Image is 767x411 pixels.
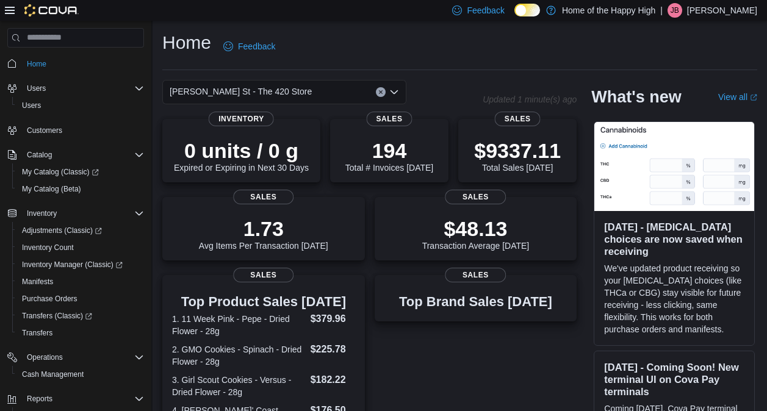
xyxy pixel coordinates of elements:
span: Catalog [27,150,52,160]
dt: 3. Girl Scout Cookies - Versus - Dried Flower - 28g [172,374,306,398]
button: Operations [2,349,149,366]
div: Expired or Expiring in Next 30 Days [174,138,309,173]
a: Home [22,57,51,71]
span: Sales [445,268,506,282]
span: Inventory Manager (Classic) [22,260,123,270]
span: Purchase Orders [22,294,77,304]
button: Cash Management [12,366,149,383]
span: My Catalog (Beta) [22,184,81,194]
span: Transfers (Classic) [17,309,144,323]
a: My Catalog (Classic) [17,165,104,179]
dd: $225.78 [311,342,355,357]
button: Home [2,55,149,73]
span: Transfers [22,328,52,338]
span: Customers [27,126,62,135]
button: Catalog [22,148,57,162]
span: Users [17,98,144,113]
span: Operations [22,350,144,365]
dt: 1. 11 Week Pink - Pepe - Dried Flower - 28g [172,313,306,337]
span: Inventory [22,206,144,221]
span: My Catalog (Beta) [17,182,144,196]
span: [PERSON_NAME] St - The 420 Store [170,84,312,99]
button: Users [22,81,51,96]
span: Sales [495,112,541,126]
span: Users [22,81,144,96]
h3: [DATE] - [MEDICAL_DATA] choices are now saved when receiving [604,221,744,257]
span: Sales [445,190,506,204]
span: Transfers (Classic) [22,311,92,321]
button: Catalog [2,146,149,163]
button: Inventory [22,206,62,221]
a: Manifests [17,274,58,289]
span: Inventory [27,209,57,218]
span: My Catalog (Classic) [22,167,99,177]
p: 194 [345,138,433,163]
a: Transfers (Classic) [12,307,149,324]
span: Inventory Count [17,240,144,255]
span: JB [671,3,679,18]
p: Home of the Happy High [562,3,655,18]
span: Cash Management [17,367,144,382]
span: Feedback [238,40,275,52]
button: Open list of options [389,87,399,97]
button: My Catalog (Beta) [12,180,149,198]
div: Avg Items Per Transaction [DATE] [199,216,328,251]
span: Sales [367,112,412,126]
span: Dark Mode [514,16,515,17]
span: Adjustments (Classic) [17,223,144,238]
a: Inventory Count [17,240,79,255]
button: Clear input [376,87,386,97]
p: $9337.11 [474,138,561,163]
span: Reports [22,391,144,406]
h2: What's new [591,87,681,107]
a: Feedback [218,34,280,59]
p: [PERSON_NAME] [687,3,757,18]
span: Users [27,84,46,93]
span: Feedback [467,4,504,16]
span: Adjustments (Classic) [22,226,102,235]
a: My Catalog (Beta) [17,182,86,196]
a: Users [17,98,46,113]
p: Updated 1 minute(s) ago [483,95,577,104]
span: Cash Management [22,370,84,379]
input: Dark Mode [514,4,540,16]
a: Transfers [17,326,57,340]
span: Customers [22,123,144,138]
span: Catalog [22,148,144,162]
h3: Top Brand Sales [DATE] [399,295,552,309]
span: Home [27,59,46,69]
h1: Home [162,30,211,55]
span: Manifests [22,277,53,287]
a: Inventory Manager (Classic) [17,257,128,272]
a: Inventory Manager (Classic) [12,256,149,273]
button: Manifests [12,273,149,290]
span: Transfers [17,326,144,340]
button: Reports [22,391,57,406]
span: My Catalog (Classic) [17,165,144,179]
a: Transfers (Classic) [17,309,97,323]
p: We've updated product receiving so your [MEDICAL_DATA] choices (like THCa or CBG) stay visible fo... [604,262,744,335]
span: Users [22,101,41,110]
h3: [DATE] - Coming Soon! New terminal UI on Cova Pay terminals [604,361,744,398]
a: Adjustments (Classic) [12,222,149,239]
p: 1.73 [199,216,328,241]
div: Total # Invoices [DATE] [345,138,433,173]
button: Users [2,80,149,97]
span: Purchase Orders [17,291,144,306]
span: Home [22,56,144,71]
button: Users [12,97,149,114]
a: Customers [22,123,67,138]
span: Sales [233,268,293,282]
a: Purchase Orders [17,291,82,306]
span: Operations [27,352,63,362]
dd: $182.22 [311,373,355,387]
span: Reports [27,394,52,404]
button: Customers [2,121,149,139]
button: Operations [22,350,68,365]
a: My Catalog (Classic) [12,163,149,180]
a: Adjustments (Classic) [17,223,107,238]
span: Manifests [17,274,144,289]
button: Transfers [12,324,149,341]
button: Inventory [2,205,149,222]
button: Reports [2,390,149,407]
